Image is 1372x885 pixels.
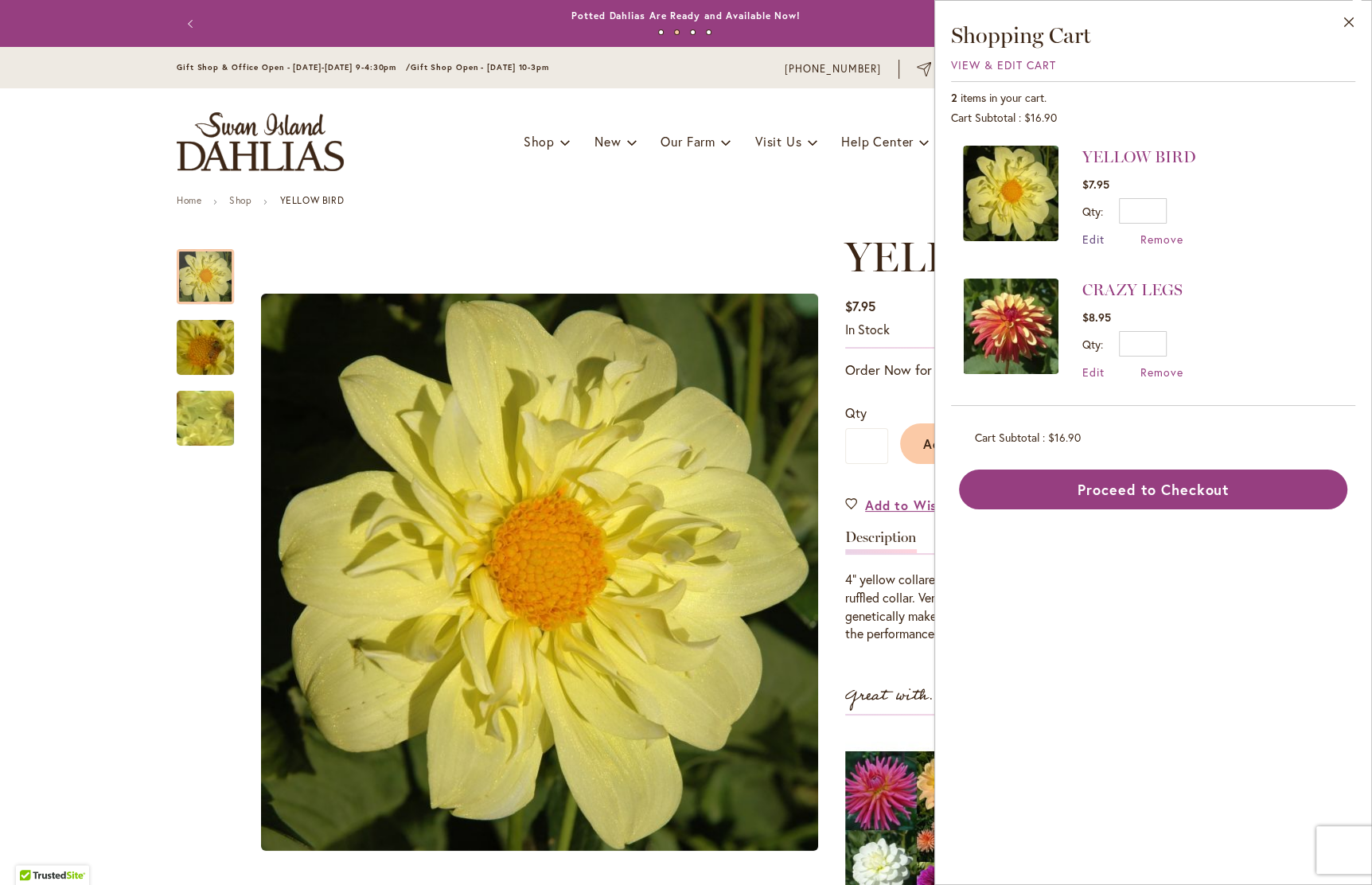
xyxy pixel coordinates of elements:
[917,61,989,77] a: Subscribe
[900,423,1024,464] button: Add to Cart
[177,194,201,206] a: Home
[951,110,1015,125] span: Cart Subtotal
[755,133,801,150] span: Visit Us
[841,133,914,150] span: Help Center
[865,496,974,514] span: Add to Wish List
[148,305,263,391] img: YELLOW BIRD
[845,530,1195,643] div: Detailed Product Info
[963,146,1058,241] img: YELLOW BIRD
[845,361,1195,380] p: Order Now for Spring 2026 Delivery
[1082,310,1111,325] span: $8.95
[524,133,555,150] span: Shop
[845,530,917,553] a: Description
[661,133,715,150] span: Our Farm
[150,364,262,474] img: YELLOW BIRD
[177,375,234,446] div: YELLOW BIRD
[1140,365,1183,380] a: Remove
[658,29,664,35] button: 1 of 4
[975,430,1039,445] span: Cart Subtotal
[1140,232,1183,247] a: Remove
[963,146,1058,247] a: YELLOW BIRD
[706,29,711,35] button: 4 of 4
[845,298,875,314] span: $7.95
[229,194,251,206] a: Shop
[674,29,680,35] button: 2 of 4
[963,279,1058,374] img: CRAZY LEGS
[1082,204,1103,219] label: Qty
[845,404,867,421] span: Qty
[961,90,1047,105] span: items in your cart.
[177,62,411,72] span: Gift Shop & Office Open - [DATE]-[DATE] 9-4:30pm /
[1024,110,1057,125] span: $16.90
[845,321,890,337] span: In stock
[279,194,344,206] strong: YELLOW BIRD
[1082,232,1105,247] a: Edit
[1048,430,1081,445] span: $16.90
[951,21,1091,49] span: Shopping Cart
[785,61,881,77] a: [PHONE_NUMBER]
[411,62,549,72] span: Gift Shop Open - [DATE] 10-3pm
[951,90,957,105] span: 2
[1082,337,1103,352] label: Qty
[177,8,209,40] button: Previous
[923,435,1002,452] span: Add to Cart
[12,828,57,873] iframe: Launch Accessibility Center
[963,279,1058,380] a: CRAZY LEGS
[690,29,696,35] button: 3 of 4
[261,294,818,851] img: YELLOW BIRD
[594,133,621,150] span: New
[177,304,250,375] div: YELLOW BIRD
[1082,147,1196,166] a: YELLOW BIRD
[845,496,974,514] a: Add to Wish List
[1082,365,1105,380] a: Edit
[959,470,1347,509] button: Proceed to Checkout
[177,233,250,304] div: YELLOW BIRD
[845,321,890,339] div: Availability
[845,571,1195,643] div: 4" yellow collarette style bloom with large pointed petals and ruffled collar. Very showy! plant ...
[845,683,947,709] strong: Great with...
[177,112,344,171] a: store logo
[1082,280,1183,299] a: CRAZY LEGS
[571,10,801,21] a: Potted Dahlias Are Ready and Available Now!
[845,232,1142,282] span: YELLOW BIRD
[951,57,1056,72] a: View & Edit Cart
[1082,177,1109,192] span: $7.95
